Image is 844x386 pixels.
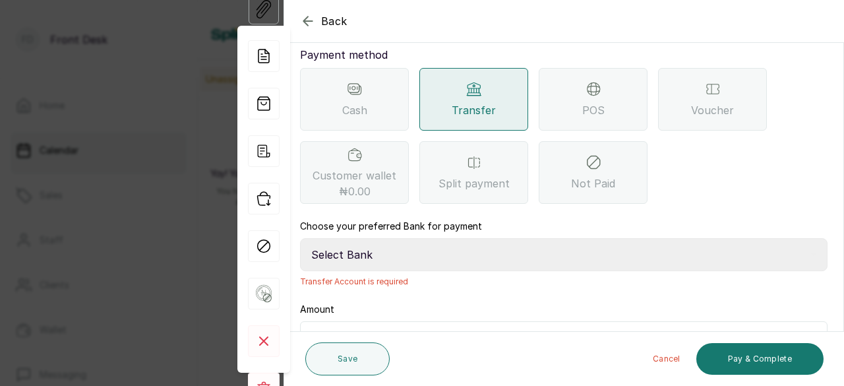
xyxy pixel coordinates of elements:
[642,343,691,375] button: Cancel
[300,47,828,63] p: Payment method
[326,330,819,348] input: 20,000
[300,13,347,29] button: Back
[309,330,318,348] p: ₦
[300,303,334,316] label: Amount
[300,220,482,233] label: Choose your preferred Bank for payment
[321,13,347,29] span: Back
[342,102,367,118] span: Cash
[300,276,828,287] span: Transfer Account is required
[582,102,605,118] span: POS
[339,183,371,199] span: ₦0.00
[438,176,510,191] span: Split payment
[313,168,396,199] span: Customer wallet
[571,176,615,191] span: Not Paid
[696,343,824,375] button: Pay & Complete
[691,102,734,118] span: Voucher
[452,102,496,118] span: Transfer
[305,342,390,375] button: Save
